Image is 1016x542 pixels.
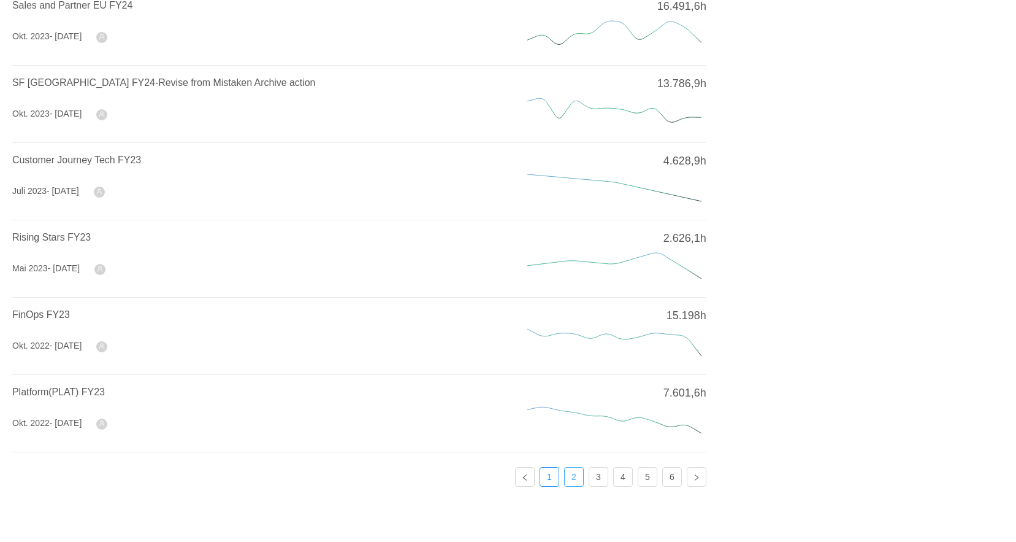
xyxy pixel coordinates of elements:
div: Mai 2023 [12,262,80,275]
li: 4 [613,467,633,487]
a: 2 [565,468,583,486]
i: icon: user [99,420,105,427]
a: FinOps FY23 [12,309,70,320]
i: icon: user [99,343,105,349]
span: - [DATE] [48,263,80,273]
div: Juli 2023 [12,185,79,198]
a: Rising Stars FY23 [12,232,91,242]
span: 7.601,6h [663,385,706,401]
span: - [DATE] [47,186,79,196]
span: - [DATE] [50,109,82,118]
li: 5 [638,467,657,487]
a: 1 [540,468,559,486]
i: icon: left [521,474,529,481]
span: - [DATE] [50,31,82,41]
div: Okt. 2023 [12,30,82,43]
i: icon: user [99,34,105,40]
span: - [DATE] [50,341,82,350]
a: Customer Journey Tech FY23 [12,155,141,165]
span: - [DATE] [50,418,82,428]
li: Next Page [687,467,706,487]
a: 6 [663,468,681,486]
div: Okt. 2022 [12,339,82,352]
li: 2 [564,467,584,487]
i: icon: right [693,474,700,481]
div: Okt. 2023 [12,107,82,120]
li: Previous Page [515,467,535,487]
i: icon: user [96,188,102,195]
span: 2.626,1h [663,230,706,247]
span: 4.628,9h [663,153,706,169]
i: icon: user [97,266,103,272]
a: 4 [614,468,632,486]
span: 15.198h [667,308,706,324]
a: 5 [638,468,657,486]
span: 13.786,9h [657,75,706,92]
li: 6 [662,467,682,487]
a: SF [GEOGRAPHIC_DATA] FY24-Revise from Mistaken Archive action [12,77,315,88]
a: 3 [589,468,608,486]
a: Platform(PLAT) FY23 [12,387,105,397]
i: icon: user [99,111,105,117]
div: Okt. 2022 [12,417,82,430]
